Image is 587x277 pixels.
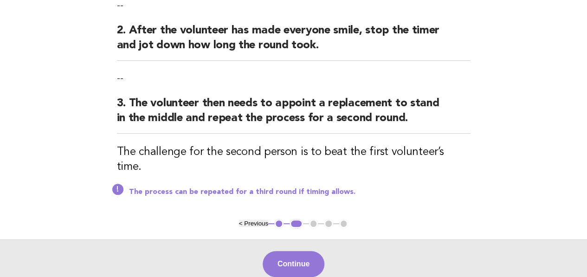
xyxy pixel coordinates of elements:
button: < Previous [239,220,268,227]
h3: The challenge for the second person is to beat the first volunteer’s time. [117,145,471,174]
h2: 2. After the volunteer has made everyone smile, stop the timer and jot down how long the round took. [117,23,471,61]
h2: 3. The volunteer then needs to appoint a replacement to stand in the middle and repeat the proces... [117,96,471,134]
button: 1 [274,219,284,228]
button: Continue [263,251,324,277]
button: 2 [290,219,303,228]
p: -- [117,72,471,85]
p: The process can be repeated for a third round if timing allows. [129,187,471,197]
